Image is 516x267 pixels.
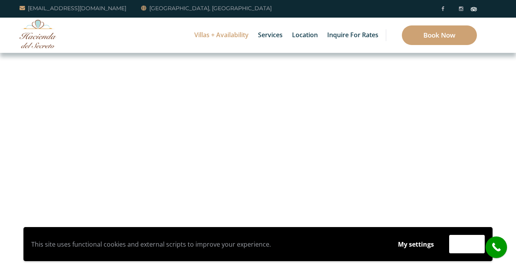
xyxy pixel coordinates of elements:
a: Services [254,18,287,53]
a: Location [288,18,322,53]
a: call [486,236,507,258]
i: call [487,238,505,256]
a: [GEOGRAPHIC_DATA], [GEOGRAPHIC_DATA] [141,4,272,13]
p: This site uses functional cookies and external scripts to improve your experience. [31,238,383,250]
a: Inquire for Rates [323,18,382,53]
button: Accept [449,235,485,253]
a: Villas + Availability [190,18,253,53]
img: Tripadvisor_logomark.svg [471,7,477,11]
a: [EMAIL_ADDRESS][DOMAIN_NAME] [20,4,126,13]
button: My settings [391,235,441,253]
a: Book Now [402,25,477,45]
img: Awesome Logo [20,20,57,48]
